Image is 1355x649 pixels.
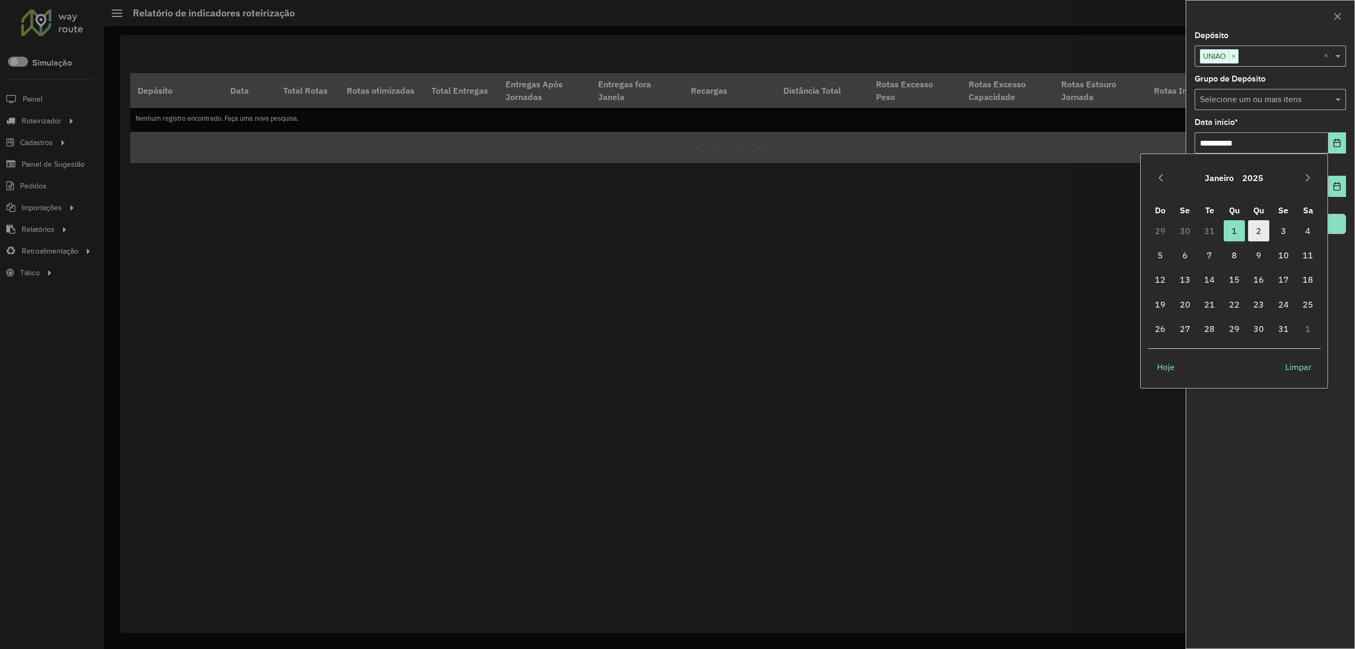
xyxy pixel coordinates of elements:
span: Do [1155,205,1166,215]
span: 13 [1175,269,1196,290]
button: Hoje [1148,356,1184,377]
span: Clear all [1324,50,1333,62]
span: Sa [1303,205,1313,215]
td: 30 [1246,317,1271,341]
span: 29 [1224,318,1245,339]
td: 7 [1197,243,1222,267]
span: 10 [1273,245,1294,266]
span: 20 [1175,294,1196,315]
span: 14 [1199,269,1220,290]
span: UNIAO [1200,50,1228,62]
td: 4 [1296,219,1321,243]
td: 29 [1148,219,1173,243]
span: 5 [1150,245,1171,266]
span: × [1228,50,1238,63]
td: 17 [1271,267,1296,292]
td: 19 [1148,292,1173,317]
span: 11 [1297,245,1318,266]
td: 8 [1222,243,1247,267]
td: 18 [1296,267,1321,292]
span: Hoje [1157,360,1175,373]
button: Previous Month [1152,169,1169,186]
span: 21 [1199,294,1220,315]
label: Grupo de Depósito [1195,73,1266,85]
button: Choose Date [1329,176,1346,197]
span: Se [1180,205,1190,215]
button: Next Month [1299,169,1316,186]
button: Choose Date [1329,132,1346,154]
td: 11 [1296,243,1321,267]
td: 15 [1222,267,1247,292]
span: 26 [1150,318,1171,339]
span: 31 [1273,318,1294,339]
td: 21 [1197,292,1222,317]
span: 9 [1248,245,1269,266]
button: Limpar [1276,356,1321,377]
span: 22 [1224,294,1245,315]
td: 14 [1197,267,1222,292]
span: 19 [1150,294,1171,315]
td: 1 [1222,219,1247,243]
td: 22 [1222,292,1247,317]
td: 6 [1173,243,1198,267]
span: 7 [1199,245,1220,266]
td: 31 [1271,317,1296,341]
td: 3 [1271,219,1296,243]
label: Depósito [1195,29,1228,42]
span: 1 [1224,220,1245,241]
td: 12 [1148,267,1173,292]
span: 27 [1175,318,1196,339]
div: Choose Date [1140,154,1328,389]
td: 10 [1271,243,1296,267]
span: 23 [1248,294,1269,315]
td: 28 [1197,317,1222,341]
td: 27 [1173,317,1198,341]
span: 24 [1273,294,1294,315]
td: 2 [1246,219,1271,243]
span: 30 [1248,318,1269,339]
td: 16 [1246,267,1271,292]
span: Se [1278,205,1288,215]
span: 17 [1273,269,1294,290]
td: 29 [1222,317,1247,341]
span: 28 [1199,318,1220,339]
span: 12 [1150,269,1171,290]
td: 9 [1246,243,1271,267]
span: Qu [1229,205,1240,215]
span: 18 [1297,269,1318,290]
span: Limpar [1285,360,1312,373]
span: 3 [1273,220,1294,241]
button: Choose Month [1200,165,1238,191]
span: 4 [1297,220,1318,241]
span: 25 [1297,294,1318,315]
span: 15 [1224,269,1245,290]
td: 5 [1148,243,1173,267]
span: 2 [1248,220,1269,241]
span: 16 [1248,269,1269,290]
label: Data início [1195,116,1238,129]
td: 1 [1296,317,1321,341]
td: 31 [1197,219,1222,243]
span: Te [1205,205,1214,215]
span: 6 [1175,245,1196,266]
span: 8 [1224,245,1245,266]
td: 25 [1296,292,1321,317]
button: Choose Year [1238,165,1268,191]
td: 30 [1173,219,1198,243]
span: Qu [1253,205,1264,215]
td: 26 [1148,317,1173,341]
td: 13 [1173,267,1198,292]
td: 24 [1271,292,1296,317]
td: 20 [1173,292,1198,317]
td: 23 [1246,292,1271,317]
